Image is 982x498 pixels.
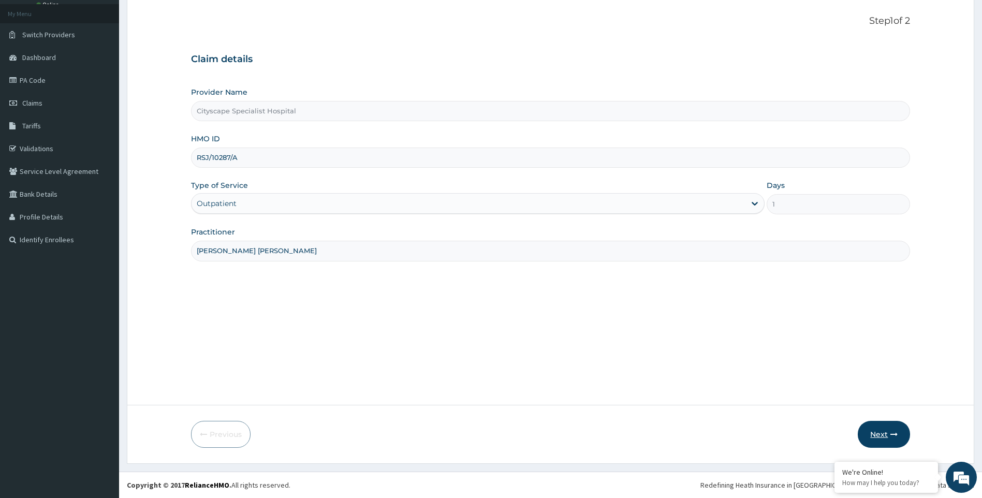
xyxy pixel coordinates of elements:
[170,5,195,30] div: Minimize live chat window
[22,121,41,130] span: Tariffs
[700,480,974,490] div: Redefining Heath Insurance in [GEOGRAPHIC_DATA] using Telemedicine and Data Science!
[191,180,248,191] label: Type of Service
[185,480,229,490] a: RelianceHMO
[191,87,247,97] label: Provider Name
[22,98,42,108] span: Claims
[191,421,251,448] button: Previous
[119,472,982,498] footer: All rights reserved.
[191,134,220,144] label: HMO ID
[858,421,910,448] button: Next
[191,227,235,237] label: Practitioner
[127,480,231,490] strong: Copyright © 2017 .
[191,148,911,168] input: Enter HMO ID
[60,130,143,235] span: We're online!
[36,1,61,8] a: Online
[191,16,911,27] p: Step 1 of 2
[842,467,930,477] div: We're Online!
[197,198,237,209] div: Outpatient
[54,58,174,71] div: Chat with us now
[22,53,56,62] span: Dashboard
[191,54,911,65] h3: Claim details
[842,478,930,487] p: How may I help you today?
[5,283,197,319] textarea: Type your message and hit 'Enter'
[22,30,75,39] span: Switch Providers
[19,52,42,78] img: d_794563401_company_1708531726252_794563401
[767,180,785,191] label: Days
[191,241,911,261] input: Enter Name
